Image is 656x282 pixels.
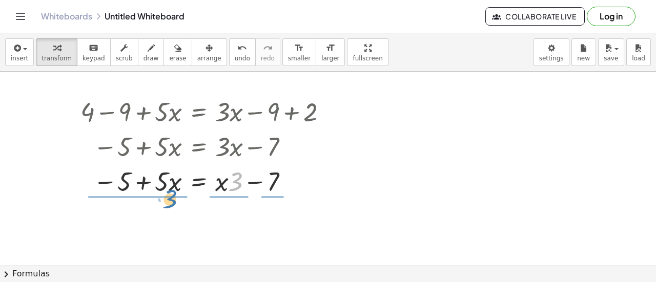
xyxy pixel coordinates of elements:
[261,55,275,62] span: redo
[235,55,250,62] span: undo
[42,55,72,62] span: transform
[494,12,576,21] span: Collaborate Live
[316,38,345,66] button: format_sizelarger
[263,42,273,54] i: redo
[347,38,388,66] button: fullscreen
[353,55,382,62] span: fullscreen
[169,55,186,62] span: erase
[288,55,311,62] span: smaller
[116,55,133,62] span: scrub
[197,55,221,62] span: arrange
[587,7,635,26] button: Log in
[485,7,585,26] button: Collaborate Live
[282,38,316,66] button: format_sizesmaller
[539,55,564,62] span: settings
[36,38,77,66] button: transform
[192,38,227,66] button: arrange
[598,38,624,66] button: save
[604,55,618,62] span: save
[321,55,339,62] span: larger
[626,38,651,66] button: load
[83,55,105,62] span: keypad
[294,42,304,54] i: format_size
[5,38,34,66] button: insert
[77,38,111,66] button: keyboardkeypad
[138,38,165,66] button: draw
[237,42,247,54] i: undo
[12,8,29,25] button: Toggle navigation
[41,11,92,21] a: Whiteboards
[229,38,256,66] button: undoundo
[143,55,159,62] span: draw
[89,42,98,54] i: keyboard
[571,38,596,66] button: new
[110,38,138,66] button: scrub
[632,55,645,62] span: load
[11,55,28,62] span: insert
[325,42,335,54] i: format_size
[163,38,192,66] button: erase
[534,38,569,66] button: settings
[255,38,280,66] button: redoredo
[577,55,590,62] span: new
